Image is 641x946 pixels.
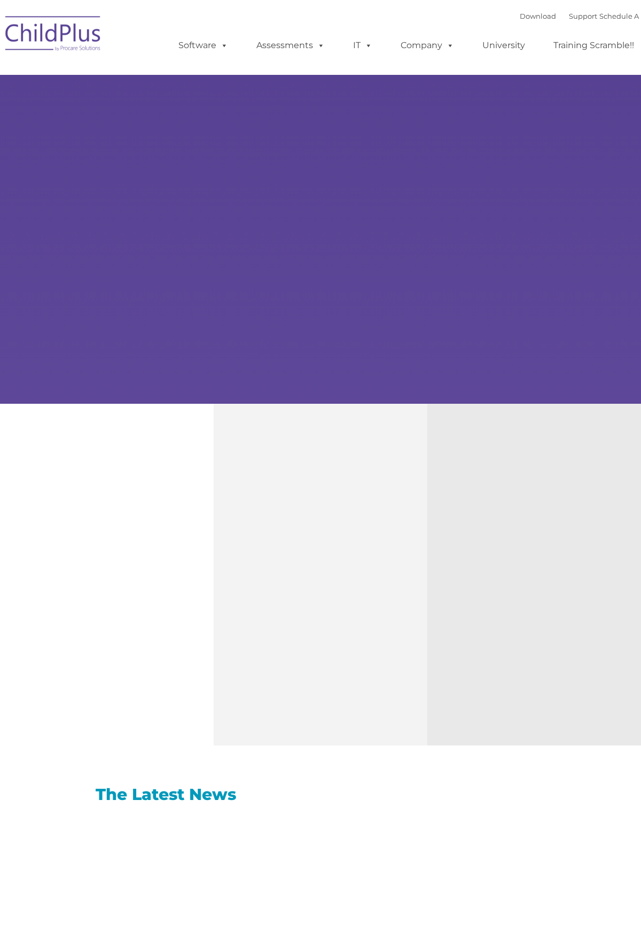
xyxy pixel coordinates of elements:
[342,35,383,56] a: IT
[168,35,239,56] a: Software
[390,35,465,56] a: Company
[569,12,597,20] a: Support
[246,35,335,56] a: Assessments
[18,784,314,805] h3: The Latest News
[472,35,536,56] a: University
[520,12,556,20] a: Download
